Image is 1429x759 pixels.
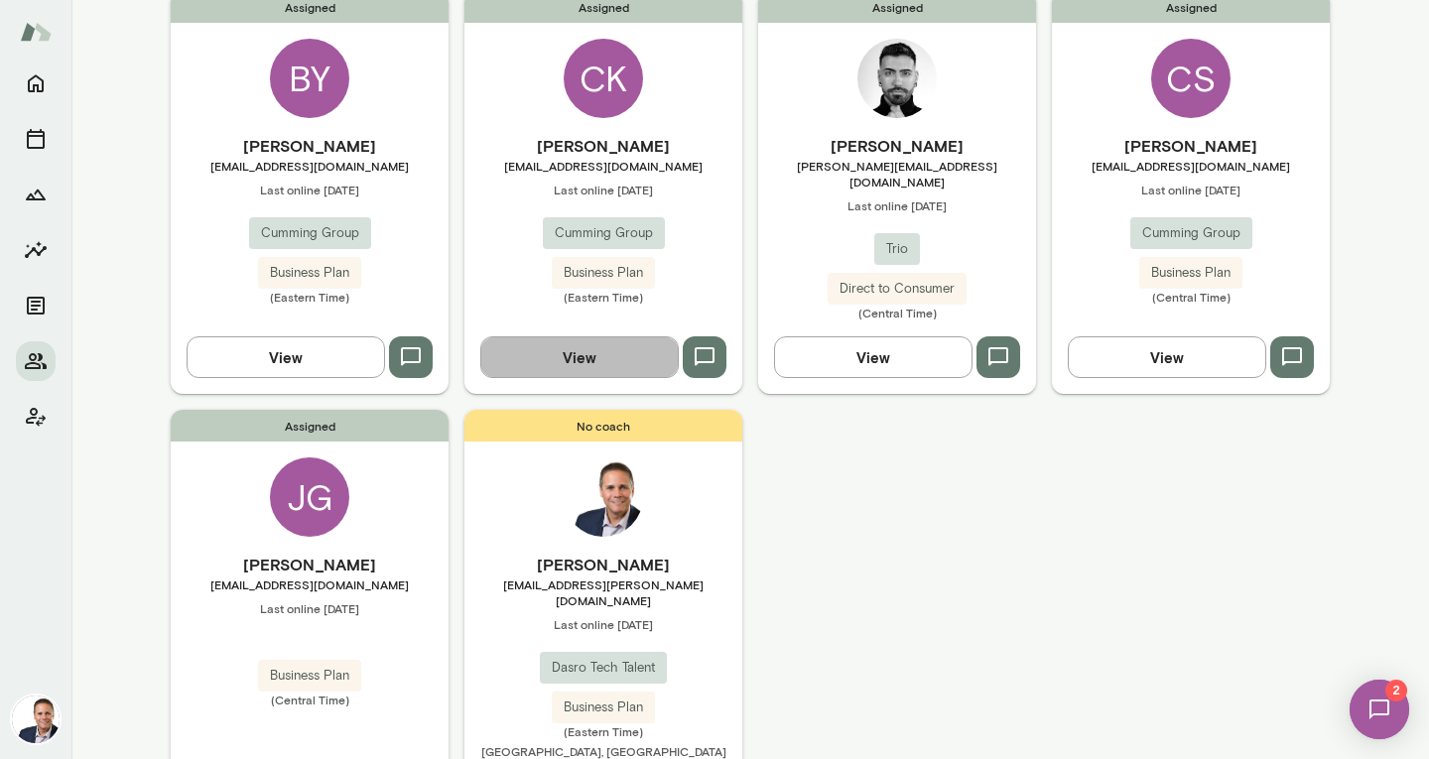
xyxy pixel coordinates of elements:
[464,576,742,608] span: [EMAIL_ADDRESS][PERSON_NAME][DOMAIN_NAME]
[249,223,371,243] span: Cumming Group
[20,13,52,51] img: Mento
[171,158,449,174] span: [EMAIL_ADDRESS][DOMAIN_NAME]
[552,263,655,283] span: Business Plan
[758,197,1036,213] span: Last online [DATE]
[16,341,56,381] button: Members
[543,223,665,243] span: Cumming Group
[481,744,726,758] span: [GEOGRAPHIC_DATA], [GEOGRAPHIC_DATA]
[1151,39,1231,118] div: CS
[1139,263,1242,283] span: Business Plan
[1052,158,1330,174] span: [EMAIL_ADDRESS][DOMAIN_NAME]
[16,63,56,103] button: Home
[171,289,449,305] span: (Eastern Time)
[552,697,655,717] span: Business Plan
[464,289,742,305] span: (Eastern Time)
[16,175,56,214] button: Growth Plan
[758,305,1036,320] span: (Central Time)
[16,397,56,437] button: Client app
[540,658,667,678] span: Dasro Tech Talent
[258,666,361,686] span: Business Plan
[464,723,742,739] span: (Eastern Time)
[187,336,385,378] button: View
[12,696,60,743] img: Jon Fraser
[270,39,349,118] div: BY
[16,119,56,159] button: Sessions
[16,230,56,270] button: Insights
[1068,336,1266,378] button: View
[171,134,449,158] h6: [PERSON_NAME]
[1052,134,1330,158] h6: [PERSON_NAME]
[758,158,1036,190] span: [PERSON_NAME][EMAIL_ADDRESS][DOMAIN_NAME]
[464,134,742,158] h6: [PERSON_NAME]
[464,410,742,442] span: No coach
[171,182,449,197] span: Last online [DATE]
[464,182,742,197] span: Last online [DATE]
[16,286,56,325] button: Documents
[171,692,449,707] span: (Central Time)
[270,457,349,537] div: JG
[564,39,643,118] div: CK
[171,576,449,592] span: [EMAIL_ADDRESS][DOMAIN_NAME]
[171,553,449,576] h6: [PERSON_NAME]
[564,457,643,537] img: Jon Fraser
[1052,182,1330,197] span: Last online [DATE]
[480,336,679,378] button: View
[171,600,449,616] span: Last online [DATE]
[464,616,742,632] span: Last online [DATE]
[171,410,449,442] span: Assigned
[1130,223,1252,243] span: Cumming Group
[857,39,937,118] img: Alex Kugell
[828,279,967,299] span: Direct to Consumer
[258,263,361,283] span: Business Plan
[464,553,742,576] h6: [PERSON_NAME]
[758,134,1036,158] h6: [PERSON_NAME]
[874,239,920,259] span: Trio
[1052,289,1330,305] span: (Central Time)
[464,158,742,174] span: [EMAIL_ADDRESS][DOMAIN_NAME]
[774,336,973,378] button: View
